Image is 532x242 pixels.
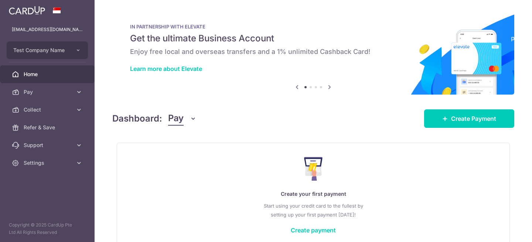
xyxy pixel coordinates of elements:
[132,201,495,219] p: Start using your credit card to the fullest by setting up your first payment [DATE]!
[13,47,68,54] span: Test Company Name
[9,6,45,15] img: CardUp
[12,26,83,33] p: [EMAIL_ADDRESS][DOMAIN_NAME]
[304,157,323,181] img: Make Payment
[451,114,496,123] span: Create Payment
[168,112,197,126] button: Pay
[24,159,72,167] span: Settings
[24,124,72,131] span: Refer & Save
[130,33,497,44] h5: Get the ultimate Business Account
[24,142,72,149] span: Support
[24,88,72,96] span: Pay
[130,47,497,56] h6: Enjoy free local and overseas transfers and a 1% unlimited Cashback Card!
[130,24,497,30] p: IN PARTNERSHIP WITH ELEVATE
[291,226,336,234] a: Create payment
[24,106,72,113] span: Collect
[168,112,184,126] span: Pay
[112,112,162,125] h4: Dashboard:
[130,65,202,72] a: Learn more about Elevate
[24,71,72,78] span: Home
[132,190,495,198] p: Create your first payment
[112,12,514,95] img: Renovation banner
[424,109,514,128] a: Create Payment
[7,41,88,59] button: Test Company Name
